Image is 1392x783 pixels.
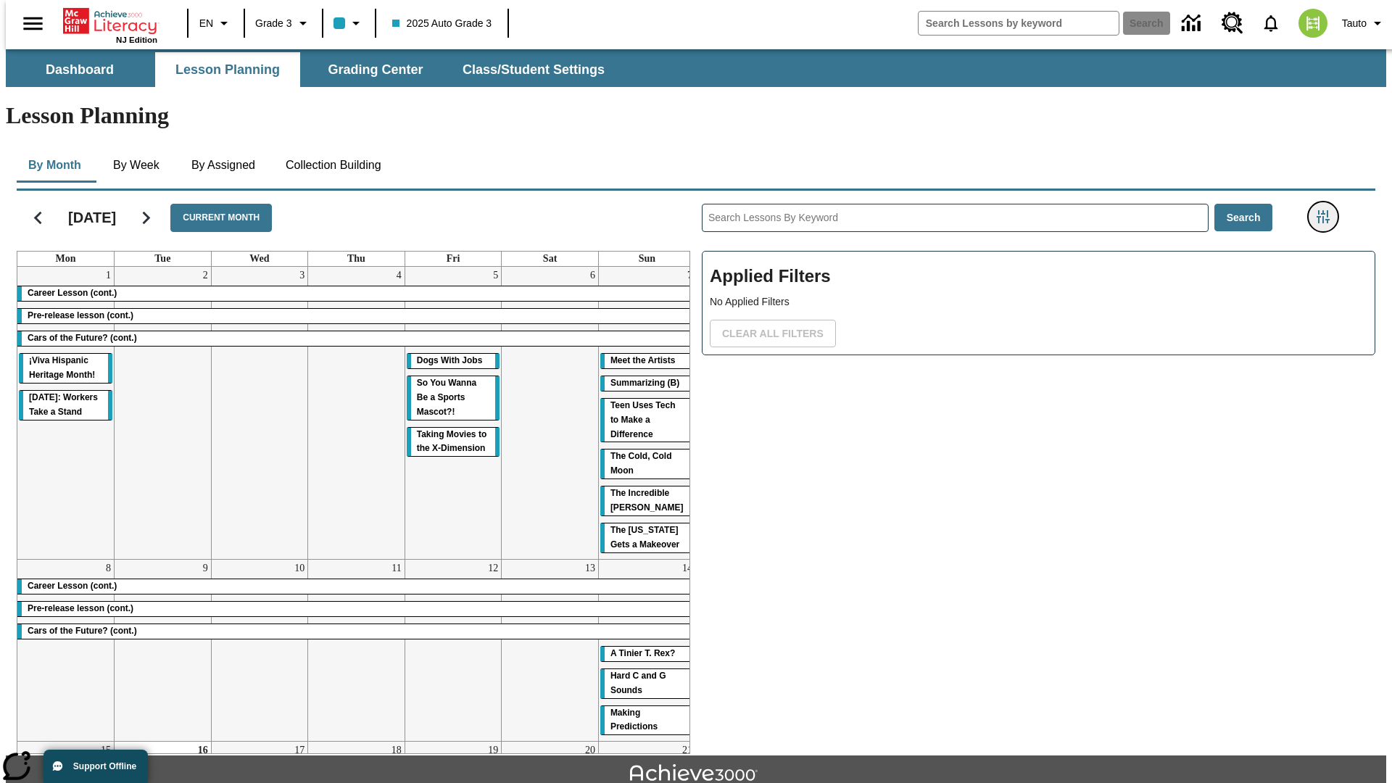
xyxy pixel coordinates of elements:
button: Grade: Grade 3, Select a grade [249,10,318,36]
span: EN [199,16,213,31]
td: September 8, 2025 [17,559,115,742]
div: ¡Viva Hispanic Heritage Month! [19,354,112,383]
div: Taking Movies to the X-Dimension [407,428,500,457]
div: So You Wanna Be a Sports Mascot?! [407,376,500,420]
div: Cars of the Future? (cont.) [17,331,695,346]
div: Hard C and G Sounds [600,669,694,698]
div: Pre-release lesson (cont.) [17,602,695,616]
button: Grading Center [303,52,448,87]
span: Teen Uses Tech to Make a Difference [610,400,676,439]
span: Cars of the Future? (cont.) [28,333,137,343]
div: Meet the Artists [600,354,694,368]
span: The Missouri Gets a Makeover [610,525,679,550]
a: Sunday [636,252,658,266]
a: Saturday [540,252,560,266]
h2: Applied Filters [710,259,1367,294]
a: September 2, 2025 [200,267,211,284]
span: So You Wanna Be a Sports Mascot?! [417,378,476,417]
h2: [DATE] [68,209,116,226]
button: Dashboard [7,52,152,87]
button: By Assigned [180,148,267,183]
td: September 13, 2025 [502,559,599,742]
button: By Month [17,148,93,183]
span: A Tinier T. Rex? [610,648,675,658]
button: Class color is light blue. Change class color [328,10,370,36]
button: Language: EN, Select a language [193,10,239,36]
span: Taking Movies to the X-Dimension [417,429,486,454]
a: September 18, 2025 [389,742,405,759]
a: September 17, 2025 [291,742,307,759]
div: Career Lesson (cont.) [17,286,695,301]
a: September 14, 2025 [679,560,695,577]
div: SubNavbar [6,49,1386,87]
div: Labor Day: Workers Take a Stand [19,391,112,420]
td: September 6, 2025 [502,267,599,559]
a: Wednesday [246,252,272,266]
div: Search [690,185,1375,754]
span: Tauto [1342,16,1367,31]
a: September 15, 2025 [98,742,114,759]
input: search field [919,12,1119,35]
a: September 4, 2025 [394,267,405,284]
a: September 5, 2025 [490,267,501,284]
span: Making Predictions [610,708,658,732]
button: By Week [100,148,173,183]
div: Career Lesson (cont.) [17,579,695,594]
div: Applied Filters [702,251,1375,355]
a: Data Center [1173,4,1213,43]
a: Monday [53,252,79,266]
input: Search Lessons By Keyword [703,204,1208,231]
p: No Applied Filters [710,294,1367,310]
a: September 1, 2025 [103,267,114,284]
div: Making Predictions [600,706,694,735]
span: Career Lesson (cont.) [28,581,117,591]
td: September 14, 2025 [598,559,695,742]
td: September 1, 2025 [17,267,115,559]
div: A Tinier T. Rex? [600,647,694,661]
a: Resource Center, Will open in new tab [1213,4,1252,43]
div: Cars of the Future? (cont.) [17,624,695,639]
a: September 9, 2025 [200,560,211,577]
a: September 7, 2025 [684,267,695,284]
button: Open side menu [12,2,54,45]
a: Tuesday [152,252,173,266]
span: Labor Day: Workers Take a Stand [29,392,98,417]
a: September 11, 2025 [389,560,404,577]
div: Summarizing (B) [600,376,694,391]
a: September 6, 2025 [587,267,598,284]
div: Teen Uses Tech to Make a Difference [600,399,694,442]
div: Calendar [5,185,690,754]
a: September 19, 2025 [485,742,501,759]
img: avatar image [1298,9,1327,38]
div: Pre-release lesson (cont.) [17,309,695,323]
button: Support Offline [43,750,148,783]
td: September 5, 2025 [405,267,502,559]
div: Dogs With Jobs [407,354,500,368]
div: The Cold, Cold Moon [600,449,694,478]
button: Class/Student Settings [451,52,616,87]
span: Hard C and G Sounds [610,671,666,695]
span: The Incredible Kellee Edwards [610,488,684,513]
span: NJ Edition [116,36,157,44]
a: September 3, 2025 [297,267,307,284]
div: The Missouri Gets a Makeover [600,523,694,552]
span: The Cold, Cold Moon [610,451,672,476]
td: September 4, 2025 [308,267,405,559]
span: Career Lesson (cont.) [28,288,117,298]
a: September 10, 2025 [291,560,307,577]
button: Lesson Planning [155,52,300,87]
a: Notifications [1252,4,1290,42]
span: Pre-release lesson (cont.) [28,310,133,320]
span: 2025 Auto Grade 3 [392,16,492,31]
a: September 21, 2025 [679,742,695,759]
a: September 13, 2025 [582,560,598,577]
button: Previous [20,199,57,236]
span: ¡Viva Hispanic Heritage Month! [29,355,95,380]
td: September 2, 2025 [115,267,212,559]
td: September 10, 2025 [211,559,308,742]
a: September 8, 2025 [103,560,114,577]
a: September 20, 2025 [582,742,598,759]
span: Cars of the Future? (cont.) [28,626,137,636]
a: September 16, 2025 [195,742,211,759]
button: Current Month [170,204,272,232]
